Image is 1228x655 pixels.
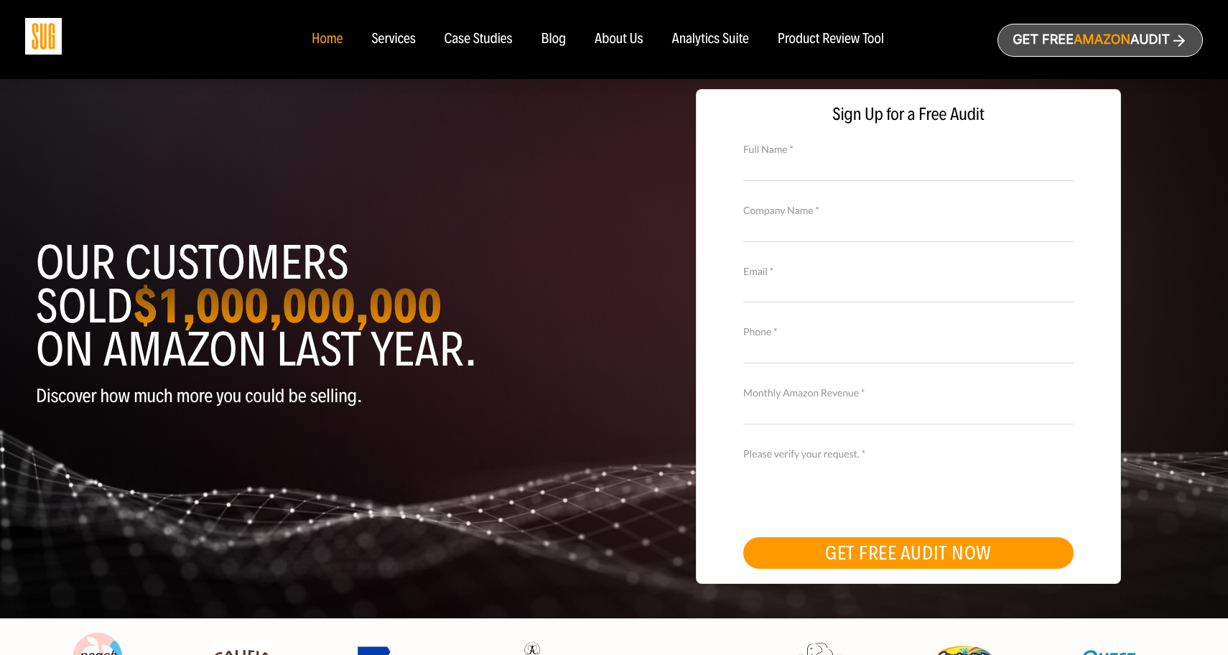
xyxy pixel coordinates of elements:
[743,216,1074,241] input: Company Name *
[36,241,603,371] h1: Our customers sold on Amazon last year.
[711,104,1107,125] span: Sign Up for a Free Audit
[445,32,513,47] a: Case Studies
[743,446,1074,462] label: Please verify your request. *
[541,32,567,47] a: Blog
[743,264,1074,279] label: Email *
[36,386,603,407] p: Discover how much more you could be selling.
[743,537,1074,569] button: GET FREE AUDIT NOW
[743,338,1074,363] input: Contact Number *
[312,32,343,47] a: Home
[778,32,884,47] a: Product Review Tool
[743,324,1074,340] label: Phone *
[25,18,62,55] img: Sug
[743,399,1074,424] input: Monthly Amazon Revenue *
[133,277,442,335] strong: $1,000,000,000
[997,24,1203,57] a: Get freeAmazonAudit
[743,385,1074,401] label: Monthly Amazon Revenue *
[743,141,1074,157] label: Full Name *
[1074,32,1130,47] span: Amazon
[743,203,1074,218] label: Company Name *
[672,32,749,47] a: Analytics Suite
[743,155,1074,180] input: Full Name *
[595,32,643,47] a: About Us
[371,32,415,47] a: Services
[743,277,1074,302] input: Email *
[743,460,962,516] iframe: reCAPTCHA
